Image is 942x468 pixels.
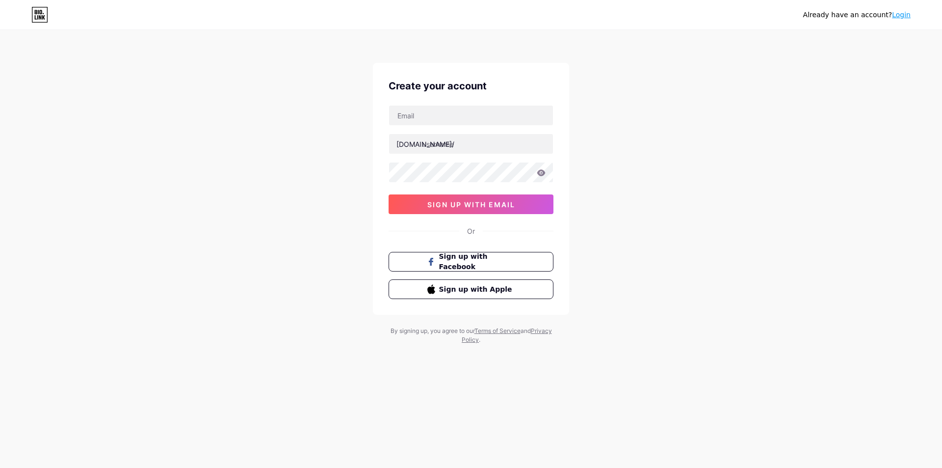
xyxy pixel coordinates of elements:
span: sign up with email [427,200,515,209]
button: sign up with email [389,194,553,214]
span: Sign up with Facebook [439,251,515,272]
a: Terms of Service [474,327,521,334]
div: By signing up, you agree to our and . [388,327,554,344]
span: Sign up with Apple [439,284,515,295]
div: Create your account [389,79,553,93]
button: Sign up with Apple [389,279,553,299]
div: Or [467,226,475,236]
div: [DOMAIN_NAME]/ [396,139,454,149]
input: username [389,134,553,154]
a: Login [892,11,911,19]
div: Already have an account? [803,10,911,20]
button: Sign up with Facebook [389,252,553,272]
input: Email [389,106,553,125]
